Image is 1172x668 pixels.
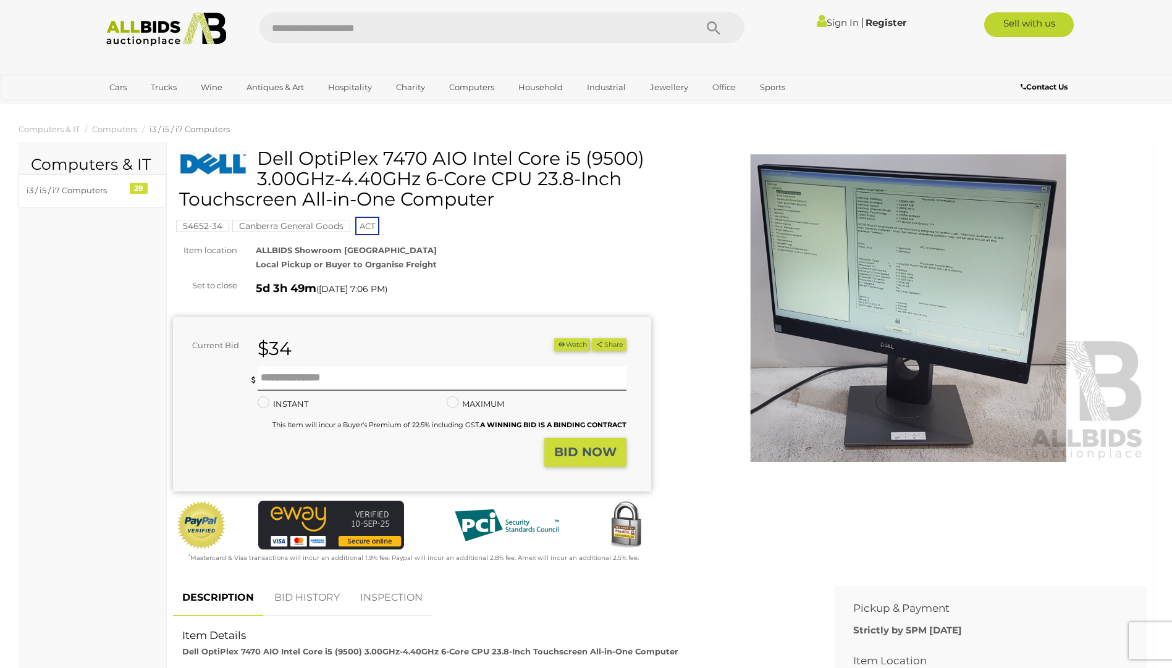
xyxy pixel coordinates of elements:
[853,603,1110,614] h2: Pickup & Payment
[256,282,316,295] strong: 5d 3h 49m
[143,77,185,98] a: Trucks
[92,124,137,134] a: Computers
[258,397,308,411] label: INSTANT
[752,77,793,98] a: Sports
[27,183,129,198] div: i3 / i5 / i7 Computers
[554,338,590,351] li: Watch this item
[188,554,639,562] small: Mastercard & Visa transactions will incur an additional 1.9% fee. Paypal will incur an additional...
[99,12,234,46] img: Allbids.com.au
[853,624,962,636] b: Strictly by 5PM [DATE]
[601,501,651,550] img: Secured by Rapid SSL
[861,15,864,29] span: |
[272,420,626,429] small: This Item will incur a Buyer's Premium of 22.5% including GST.
[447,397,504,411] label: MAXIMUM
[176,221,229,231] a: 54652-34
[265,580,349,616] a: BID HISTORY
[256,245,437,255] strong: ALLBIDS Showroom [GEOGRAPHIC_DATA]
[316,284,387,294] span: ( )
[258,337,292,360] strong: $34
[351,580,432,616] a: INSPECTION
[238,77,312,98] a: Antiques & Art
[256,259,437,269] strong: Local Pickup or Buyer to Organise Freight
[319,283,385,294] span: [DATE] 7:06 PM
[1021,82,1068,91] b: Contact Us
[19,174,166,207] a: i3 / i5 / i7 Computers 29
[554,338,590,351] button: Watch
[182,630,807,641] h2: Item Details
[683,12,744,43] button: Search
[817,17,859,28] a: Sign In
[445,501,568,550] img: PCI DSS compliant
[853,655,1110,667] h2: Item Location
[173,338,248,353] div: Current Bid
[320,77,380,98] a: Hospitality
[130,183,148,194] div: 29
[579,77,634,98] a: Industrial
[182,646,678,656] strong: Dell OptiPlex 7470 AIO Intel Core i5 (9500) 3.00GHz-4.40GHz 6-Core CPU 23.8-Inch Touchscreen All-...
[510,77,571,98] a: Household
[31,156,154,173] h2: Computers & IT
[355,217,379,235] span: ACT
[179,151,248,177] img: Dell OptiPlex 7470 AIO Intel Core i5 (9500) 3.00GHz-4.40GHz 6-Core CPU 23.8-Inch Touchscreen All-...
[480,420,626,429] b: A WINNING BID IS A BINDING CONTRACT
[19,124,80,134] a: Computers & IT
[704,77,744,98] a: Office
[866,17,906,28] a: Register
[176,501,227,550] img: Official PayPal Seal
[388,77,433,98] a: Charity
[164,278,247,293] div: Set to close
[1021,80,1071,94] a: Contact Us
[101,98,205,118] a: [GEOGRAPHIC_DATA]
[232,220,350,232] mark: Canberra General Goods
[150,124,230,134] a: i3 / i5 / i7 Computers
[193,77,230,98] a: Wine
[179,148,648,209] h1: Dell OptiPlex 7470 AIO Intel Core i5 (9500) 3.00GHz-4.40GHz 6-Core CPU 23.8-Inch Touchscreen All-...
[441,77,502,98] a: Computers
[232,221,350,231] a: Canberra General Goods
[176,220,229,232] mark: 54652-34
[670,154,1148,462] img: Dell OptiPlex 7470 AIO Intel Core i5 (9500) 3.00GHz-4.40GHz 6-Core CPU 23.8-Inch Touchscreen All-...
[642,77,696,98] a: Jewellery
[984,12,1074,37] a: Sell with us
[164,243,247,257] div: Item location
[101,77,135,98] a: Cars
[592,338,626,351] button: Share
[173,580,263,616] a: DESCRIPTION
[258,501,404,549] img: eWAY Payment Gateway
[544,438,626,467] button: BID NOW
[554,445,617,459] strong: BID NOW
